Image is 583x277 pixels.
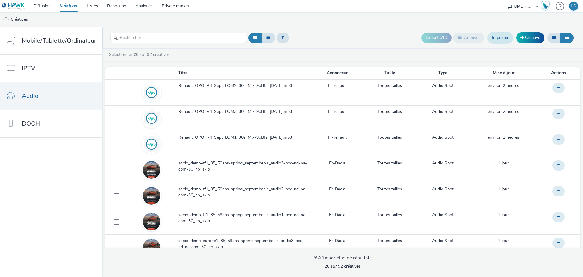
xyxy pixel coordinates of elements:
a: Audio Spot [432,134,454,140]
th: Taille [361,67,418,79]
th: Actions [540,67,580,79]
a: Toutes tailles [377,212,402,218]
strong: 20 [325,263,329,269]
img: cc591828-6819-4cbf-8aec-c67d81c07274.jpg [143,187,160,205]
a: 2 septembre 2025, 10:52 [498,186,509,192]
a: Toutes tailles [377,186,402,192]
a: Renault_OPO_R4_Sept_LOM2_30s_Mix-9dBfs_[DATE].mp3 [178,83,312,92]
a: Fr-Dacia [329,212,345,218]
span: Renault_OPO_R4_Sept_LOM2_30s_Mix-9dBfs_[DATE].mp3 [178,83,295,89]
th: Titre [178,67,313,79]
a: socio_demo-tf1_35_59ans-spring_september-s_audio3-pcc-nd-na-cpm-30_no_skip [178,160,312,176]
img: audio.svg [143,84,160,101]
a: Fr-renault [328,83,347,89]
span: environ 2 heures [488,83,519,88]
span: sur 92 créatives [325,263,361,269]
a: 3 septembre 2025, 9:38 [488,109,519,115]
a: Audio Spot [432,83,454,89]
a: Audio Spot [432,109,454,115]
a: Audio Spot [432,160,454,166]
span: socio_demo-europe1_35_59ans-spring_september-s_audio3-pcc-nd-na-cpm-30_no_skip [178,238,310,250]
span: Renault_OPO_R4_Sept_LOM1_30s_Mix-9dBfs_[DATE].mp3 [178,134,295,140]
a: Renault_OPO_R4_Sept_LOM1_30s_Mix-9dBfs_[DATE].mp3 [178,134,312,144]
div: Afficher plus de résultats [314,254,372,261]
a: Fr-renault [328,134,347,140]
th: Type [418,67,468,79]
a: socio_demo-tf1_35_59ans-spring_september-s_audio1-pcc-nd-na-cpm-30_no_skip [178,212,312,227]
span: socio_demo-tf1_35_59ans-spring_september-s_audio3-pcc-nd-na-cpm-30_no_skip [178,160,310,173]
img: undefined Logo [2,2,25,10]
a: Toutes tailles [377,238,402,244]
span: 1 jour [498,186,509,192]
span: 1 jour [498,160,509,166]
img: 7b27063e-0bbc-4aed-abd7-ae3d5295ec57.jpg [143,239,160,256]
a: Fr-Dacia [329,238,345,244]
a: Fr-renault [328,109,347,115]
img: 7b27063e-0bbc-4aed-abd7-ae3d5295ec57.jpg [143,161,160,179]
a: Sélectionner sur 92 créatives [108,52,172,57]
span: DOOH [22,119,40,128]
a: Toutes tailles [377,109,402,115]
span: 1 jour [498,212,509,218]
a: Renault_OPO_R4_Sept_LOM3_30s_Mix-9dBfs_[DATE].mp3 [178,109,312,118]
a: Fr-Dacia [329,160,345,166]
th: Mise à jour [468,67,539,79]
button: Liste [560,33,574,43]
a: 2 septembre 2025, 10:52 [498,212,509,218]
a: socio_demo-tf1_35_59ans-spring_september-s_audio2-pcc-nd-na-cpm-30_no_skip [178,186,312,202]
span: Mobile/Tablette/Ordinateur [22,36,96,45]
a: 2 septembre 2025, 10:52 [498,160,509,166]
span: Audio [22,92,38,100]
span: IPTV [22,64,35,73]
button: Archiver [453,33,484,43]
img: 7b27063e-0bbc-4aed-abd7-ae3d5295ec57.jpg [143,213,160,230]
span: environ 2 heures [488,134,519,140]
a: 2 septembre 2025, 10:49 [498,238,509,244]
a: Importer [487,32,513,43]
span: environ 2 heures [488,109,519,114]
strong: 20 [134,52,138,57]
span: socio_demo-tf1_35_59ans-spring_september-s_audio2-pcc-nd-na-cpm-30_no_skip [178,186,310,199]
img: audio.svg [143,135,160,153]
a: Toutes tailles [377,134,402,140]
a: 3 septembre 2025, 9:38 [488,83,519,89]
span: Renault_OPO_R4_Sept_LOM3_30s_Mix-9dBfs_[DATE].mp3 [178,109,295,115]
a: Hawk Academy [541,1,553,11]
a: Toutes tailles [377,83,402,89]
a: 3 septembre 2025, 9:38 [488,134,519,140]
a: socio_demo-europe1_35_59ans-spring_september-s_audio3-pcc-nd-na-cpm-30_no_skip [178,238,312,253]
a: Toutes tailles [377,160,402,166]
a: Audio Spot [432,186,454,192]
input: Rechercher... [110,33,247,43]
th: Annonceur [313,67,362,79]
button: Grille [547,33,561,43]
span: 1 jour [498,238,509,244]
span: socio_demo-tf1_35_59ans-spring_september-s_audio1-pcc-nd-na-cpm-30_no_skip [178,212,310,224]
a: Audio Spot [432,238,454,244]
a: Audio Spot [432,212,454,218]
a: Fr-Dacia [329,186,345,192]
img: Hawk Academy [541,1,550,11]
img: audio.svg [143,109,160,127]
div: LD [571,2,576,11]
a: Créative [516,32,544,43]
button: Export d'ID [421,33,452,43]
img: audio [3,17,9,23]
